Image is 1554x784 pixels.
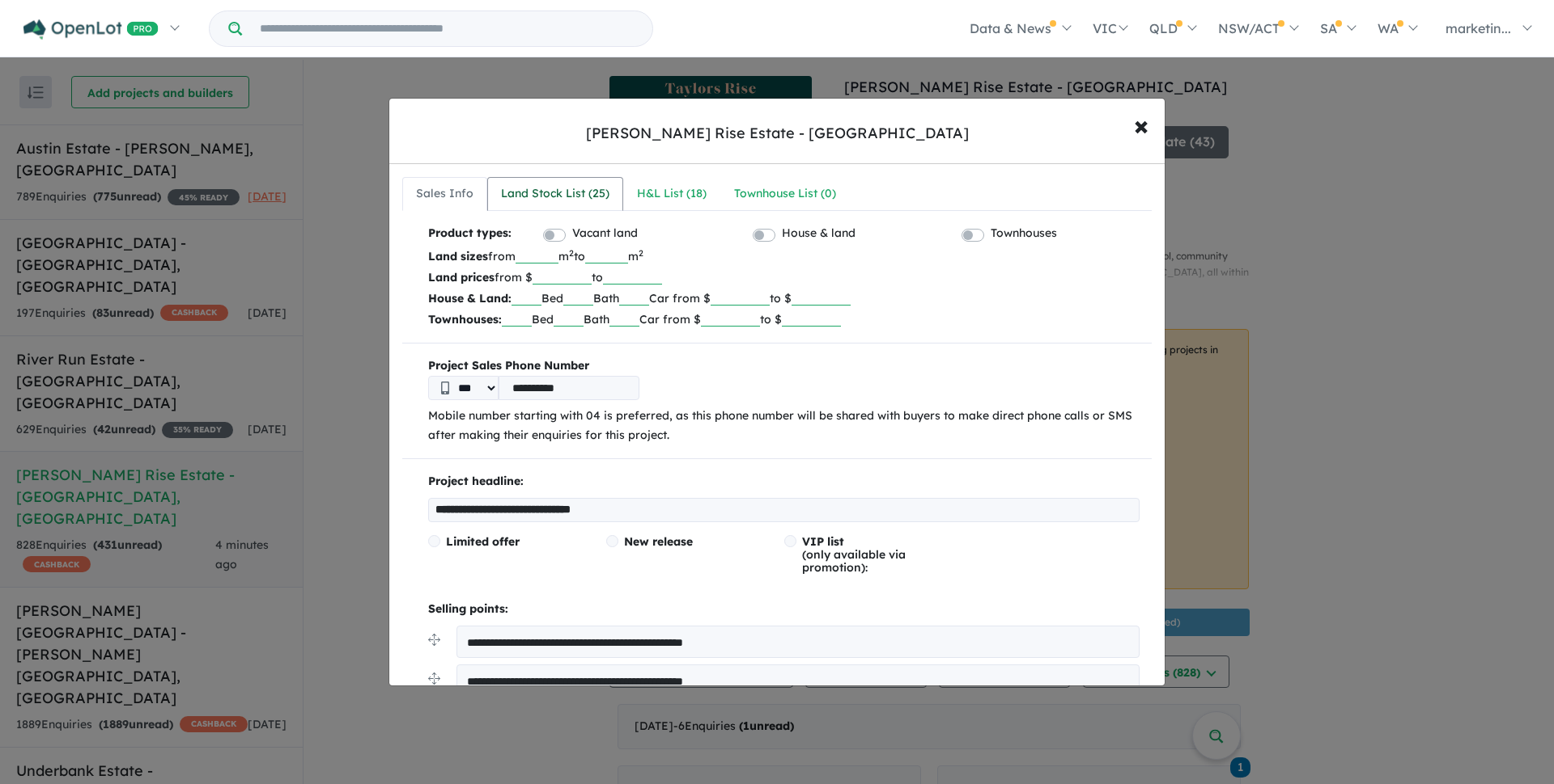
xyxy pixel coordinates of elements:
div: [PERSON_NAME] Rise Estate - [GEOGRAPHIC_DATA] [586,123,969,144]
span: Limited offer [446,534,520,549]
img: drag.svg [428,672,440,685]
img: drag.svg [428,634,440,646]
img: Phone icon [441,381,449,394]
div: Land Stock List ( 25 ) [501,184,609,204]
p: from $ to [428,267,1140,288]
b: Land sizes [428,249,488,263]
span: New release [624,534,693,549]
sup: 2 [569,247,574,259]
div: Townhouse List ( 0 ) [734,184,836,204]
span: (only available via promotion): [802,534,906,575]
p: Bed Bath Car from $ to $ [428,288,1140,309]
label: House & land [782,224,856,243]
span: × [1134,107,1149,142]
p: Bed Bath Car from $ to $ [428,309,1140,330]
label: Townhouses [991,224,1057,243]
input: Try estate name, suburb, builder or developer [245,11,649,46]
b: Product types: [428,224,512,246]
sup: 2 [639,247,643,259]
b: Townhouses: [428,312,502,327]
span: VIP list [802,534,844,549]
p: Mobile number starting with 04 is preferred, as this phone number will be shared with buyers to m... [428,407,1140,445]
p: from m to m [428,246,1140,267]
b: House & Land: [428,291,512,306]
img: Openlot PRO Logo White [23,19,159,40]
b: Project Sales Phone Number [428,356,1140,376]
p: Selling points: [428,600,1140,619]
b: Land prices [428,270,495,285]
div: Sales Info [416,184,473,204]
label: Vacant land [572,224,638,243]
span: marketin... [1446,20,1511,36]
p: Project headline: [428,472,1140,491]
div: H&L List ( 18 ) [637,184,707,204]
